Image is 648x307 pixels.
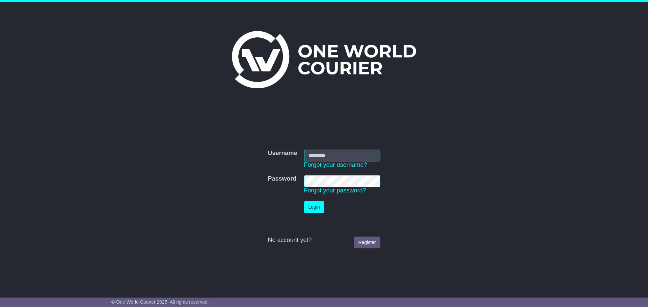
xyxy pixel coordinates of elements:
a: Forgot your username? [304,161,367,168]
button: Login [304,201,324,213]
span: © One World Courier 2025. All rights reserved. [111,299,209,305]
div: No account yet? [268,237,380,244]
img: One World [232,31,416,88]
a: Register [354,237,380,248]
label: Username [268,150,297,157]
a: Forgot your password? [304,187,366,194]
label: Password [268,175,296,183]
